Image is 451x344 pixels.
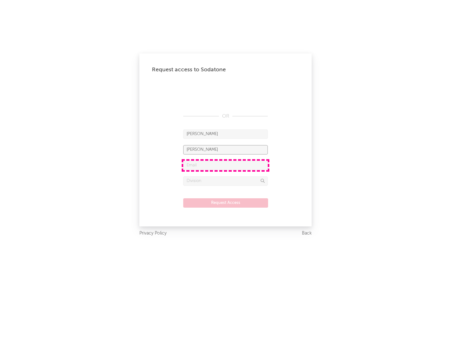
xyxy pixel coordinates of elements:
[183,113,268,120] div: OR
[139,230,167,237] a: Privacy Policy
[183,198,268,208] button: Request Access
[183,129,268,139] input: First Name
[302,230,312,237] a: Back
[152,66,299,73] div: Request access to Sodatone
[183,161,268,170] input: Email
[183,145,268,154] input: Last Name
[183,176,268,186] input: Division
